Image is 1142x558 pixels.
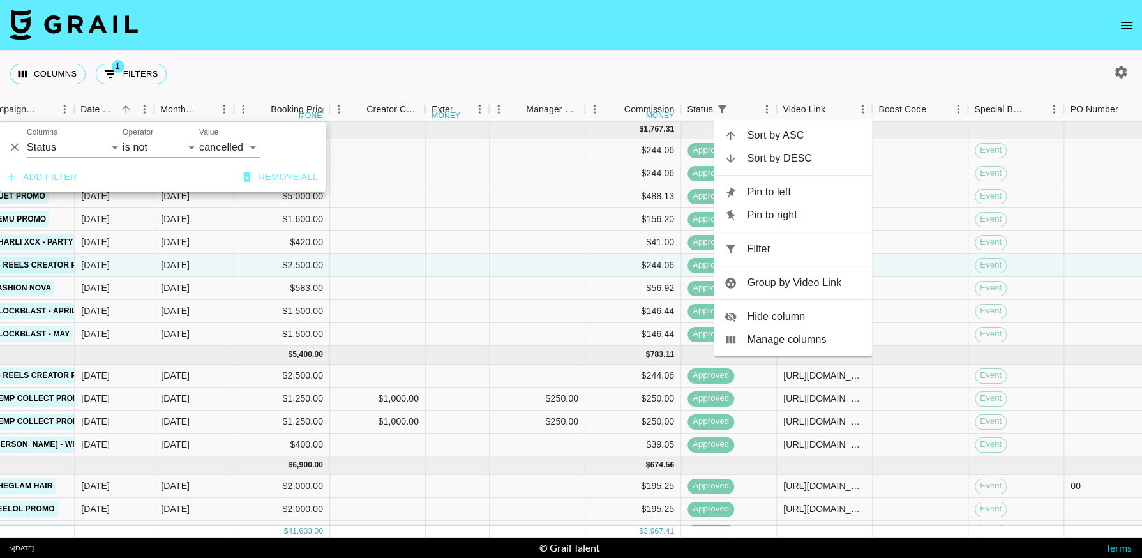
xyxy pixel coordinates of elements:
button: Sort [825,100,843,118]
div: $250.00 [545,392,578,405]
span: approved [687,213,734,225]
button: Menu [757,100,776,119]
div: 00 [1071,479,1081,492]
div: $244.06 [585,254,681,277]
div: 03/06/2025 [81,392,110,405]
div: $ [283,526,288,537]
button: Menu [329,100,349,119]
div: money [645,112,674,119]
button: Menu [489,100,508,119]
div: $ [646,460,650,471]
div: May '25 [161,328,190,340]
button: Sort [1118,100,1136,118]
div: 783.11 [650,349,674,360]
div: Boost Code [872,97,968,122]
span: Event [975,480,1006,492]
span: approved [687,167,734,179]
label: Columns [27,126,57,137]
div: Date Created [80,97,117,122]
div: $ [639,526,643,537]
div: May '25 [161,259,190,271]
div: Manager Commmission Override [489,97,585,122]
button: Show filters [713,100,731,118]
span: approved [687,503,734,515]
div: $2,000.00 [234,498,330,521]
div: $1,250.00 [234,411,330,434]
div: 03/05/2025 [81,259,110,271]
span: Event [975,259,1006,271]
div: Boost Code [878,97,926,122]
span: 1 [112,60,124,73]
span: Event [975,370,1006,382]
div: https://www.tiktok.com/@anaisha.torres/video/7526007420561198350?_t=ZT-8xxC6gAe5gk&_r=1 [783,479,866,492]
div: 08/05/2025 [81,282,110,294]
div: $1,250.00 [234,388,330,411]
button: Delete [5,138,24,157]
span: approved [687,282,734,294]
div: 1,767.31 [643,124,674,135]
div: https://www.tiktok.com/@anaisha.torres/video/7522980999391694135 [783,502,866,515]
div: $244.06 [585,521,681,544]
span: approved [687,480,734,492]
div: $420.00 [234,231,330,254]
span: Event [975,305,1006,317]
div: May '25 [161,282,190,294]
div: money [432,112,460,119]
div: $1,500.00 [234,323,330,346]
div: $5,000.00 [234,185,330,208]
div: $1,000.00 [378,392,419,405]
div: $ [288,349,292,360]
div: 25/04/2025 [81,236,110,248]
div: 06/06/2025 [81,415,110,428]
div: $ [646,349,650,360]
div: Month Due [160,97,197,122]
div: 08/05/2025 [81,305,110,317]
div: Jul '25 [161,479,190,492]
button: open drawer [1114,13,1139,38]
div: 6,900.00 [292,460,323,471]
button: Sort [508,100,526,118]
div: $56.92 [585,277,681,300]
button: Sort [197,100,214,118]
span: approved [687,416,734,428]
div: $250.00 [585,388,681,411]
span: Event [975,236,1006,248]
button: Add filter [3,165,82,189]
button: Sort [117,100,135,118]
div: Manager Commmission Override [526,97,578,122]
span: Sort by ASC [748,128,862,143]
div: Special Booking Type [974,97,1026,122]
button: Menu [949,100,968,119]
button: Menu [853,100,872,119]
div: $244.06 [585,139,681,162]
div: May '25 [161,305,190,317]
div: Special Booking Type [968,97,1063,122]
button: Menu [234,100,253,119]
button: Sort [253,100,271,118]
div: $1,500.00 [234,300,330,323]
div: Video Link [783,97,825,122]
div: 04/06/2025 [81,502,110,515]
div: $195.25 [585,475,681,498]
div: 5,400.00 [292,349,323,360]
div: Status [687,97,713,122]
div: $146.44 [585,300,681,323]
button: Sort [731,100,749,118]
div: $ [288,460,292,471]
span: Event [975,393,1006,405]
div: $146.44 [585,323,681,346]
div: Creator Commmission Override [366,97,419,122]
div: Commission [624,97,675,122]
div: $156.20 [585,208,681,231]
span: approved [687,439,734,451]
span: Event [975,439,1006,451]
div: May '25 [161,236,190,248]
div: Jul '25 [161,502,190,515]
div: Jun '25 [161,369,190,382]
div: May '25 [161,213,190,225]
div: $2,500.00 [234,521,330,544]
div: Jun '25 [161,392,190,405]
div: Jun '25 [161,415,190,428]
label: Operator [123,126,153,137]
div: Booking Price [271,97,327,122]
